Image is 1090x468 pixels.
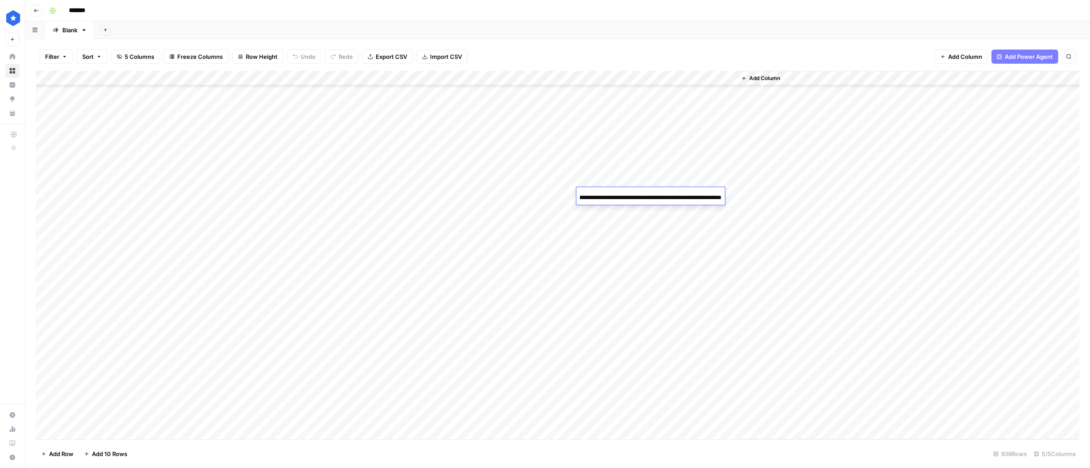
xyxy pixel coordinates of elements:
span: Row Height [246,52,278,61]
button: Undo [287,50,321,64]
span: Add Row [49,449,73,458]
a: Browse [5,64,19,78]
button: Add Column [738,73,784,84]
button: Sort [76,50,107,64]
button: 5 Columns [111,50,160,64]
button: Export CSV [362,50,413,64]
button: Add Row [36,447,79,461]
button: Add 10 Rows [79,447,133,461]
span: Add 10 Rows [92,449,127,458]
button: Add Column [934,50,988,64]
a: Settings [5,408,19,422]
span: Import CSV [430,52,462,61]
a: Your Data [5,106,19,120]
a: Usage [5,422,19,436]
button: Import CSV [416,50,468,64]
span: Freeze Columns [177,52,223,61]
span: Add Power Agent [1005,52,1053,61]
button: Help + Support [5,450,19,464]
a: Opportunities [5,92,19,106]
a: Blank [45,21,95,39]
button: Row Height [232,50,283,64]
button: Add Power Agent [991,50,1058,64]
span: 5 Columns [125,52,154,61]
button: Filter [39,50,73,64]
div: 5/5 Columns [1030,447,1079,461]
button: Workspace: ConsumerAffairs [5,7,19,29]
span: Add Column [948,52,982,61]
a: Learning Hub [5,436,19,450]
div: Blank [62,26,77,35]
span: Sort [82,52,94,61]
a: Home [5,50,19,64]
span: Filter [45,52,59,61]
span: Add Column [749,74,780,82]
button: Redo [325,50,358,64]
a: Insights [5,78,19,92]
span: Undo [301,52,316,61]
span: Redo [339,52,353,61]
span: Export CSV [376,52,407,61]
img: ConsumerAffairs Logo [5,10,21,26]
button: Freeze Columns [164,50,229,64]
div: 939 Rows [990,447,1030,461]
